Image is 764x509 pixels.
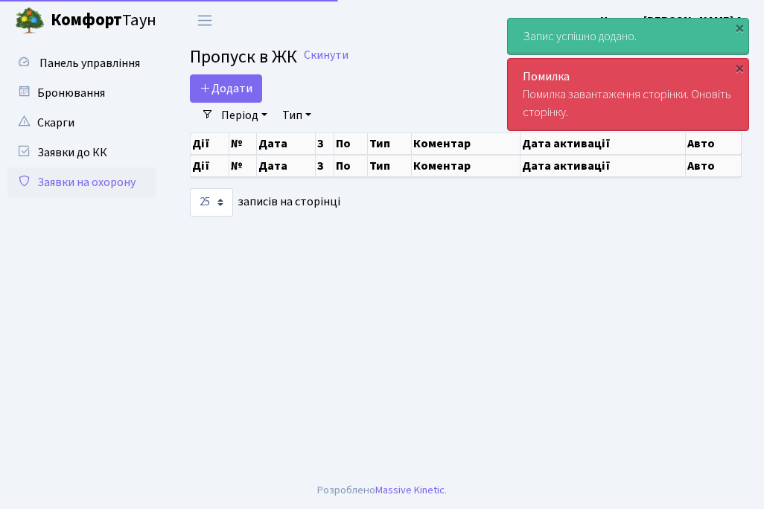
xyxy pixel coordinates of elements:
[7,138,156,167] a: Заявки до КК
[317,482,447,499] div: Розроблено .
[200,80,252,97] span: Додати
[334,155,368,177] th: По
[51,8,156,33] span: Таун
[375,482,445,498] a: Massive Kinetic
[523,68,570,85] strong: Помилка
[7,48,156,78] a: Панель управління
[229,133,258,154] th: №
[191,133,229,154] th: Дії
[412,133,521,154] th: Коментар
[600,12,746,30] a: Цитрус [PERSON_NAME] А.
[521,155,686,177] th: Дата активації
[257,155,316,177] th: Дата
[316,133,334,154] th: З
[7,167,156,197] a: Заявки на охорону
[51,8,122,32] b: Комфорт
[508,19,748,54] div: Запис успішно додано.
[732,20,747,35] div: ×
[276,103,317,128] a: Тип
[257,133,316,154] th: Дата
[190,188,340,217] label: записів на сторінці
[304,48,348,63] a: Скинути
[190,74,262,103] a: Додати
[600,13,746,29] b: Цитрус [PERSON_NAME] А.
[316,155,334,177] th: З
[334,133,368,154] th: По
[368,133,412,154] th: Тип
[39,55,140,71] span: Панель управління
[7,78,156,108] a: Бронювання
[215,103,273,128] a: Період
[190,188,233,217] select: записів на сторінці
[15,6,45,36] img: logo.png
[508,59,748,130] div: Помилка завантаження сторінки. Оновіть сторінку.
[191,155,229,177] th: Дії
[368,155,412,177] th: Тип
[190,44,297,70] span: Пропуск в ЖК
[186,8,223,33] button: Переключити навігацію
[7,108,156,138] a: Скарги
[412,155,521,177] th: Коментар
[732,60,747,75] div: ×
[686,133,742,154] th: Авто
[521,133,686,154] th: Дата активації
[686,155,742,177] th: Авто
[229,155,258,177] th: №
